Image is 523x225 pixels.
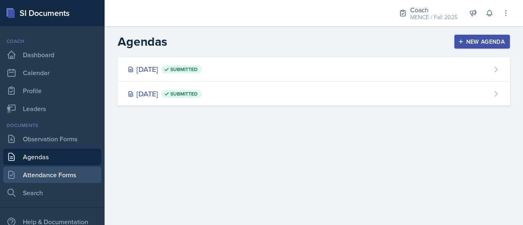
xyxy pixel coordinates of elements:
[454,35,510,49] button: New Agenda
[3,47,101,63] a: Dashboard
[3,122,101,129] div: Documents
[410,5,458,15] div: Coach
[170,91,198,97] span: Submitted
[118,82,510,106] a: [DATE] Submitted
[460,38,505,45] div: New Agenda
[170,66,198,73] span: Submitted
[3,100,101,117] a: Leaders
[3,38,101,45] div: Coach
[3,149,101,165] a: Agendas
[3,82,101,99] a: Profile
[410,13,458,22] div: MENCE / Fall 2025
[118,34,167,49] h2: Agendas
[3,185,101,201] a: Search
[3,65,101,81] a: Calendar
[3,167,101,183] a: Attendance Forms
[127,64,202,75] div: [DATE]
[127,88,202,99] div: [DATE]
[118,57,510,82] a: [DATE] Submitted
[3,131,101,147] a: Observation Forms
